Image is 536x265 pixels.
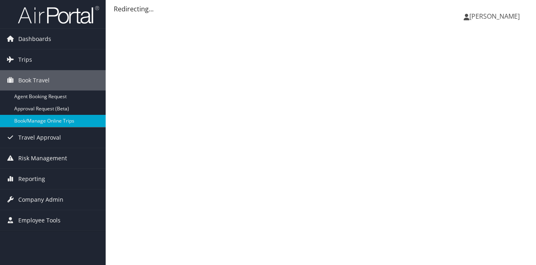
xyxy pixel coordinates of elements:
span: Company Admin [18,190,63,210]
span: Risk Management [18,148,67,168]
span: Dashboards [18,29,51,49]
span: Reporting [18,169,45,189]
span: Book Travel [18,70,50,90]
span: Travel Approval [18,127,61,148]
span: [PERSON_NAME] [469,12,520,21]
img: airportal-logo.png [18,5,99,24]
span: Trips [18,50,32,70]
span: Employee Tools [18,210,61,231]
a: [PERSON_NAME] [464,4,528,28]
div: Redirecting... [114,4,528,14]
